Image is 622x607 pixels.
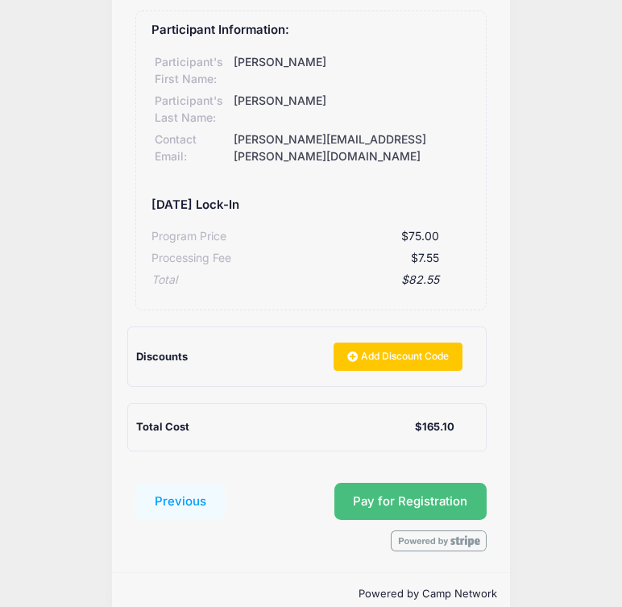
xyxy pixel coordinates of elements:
[151,54,231,88] div: Participant's First Name:
[136,419,415,435] div: Total Cost
[151,23,470,38] h5: Participant Information:
[334,483,487,520] button: Pay for Registration
[177,272,438,289] div: $82.55
[151,228,226,245] div: Program Price
[334,343,462,370] a: Add Discount Code
[125,586,497,602] p: Powered by Camp Network
[231,250,438,267] div: $7.55
[136,350,188,363] span: Discounts
[231,93,470,127] div: [PERSON_NAME]
[231,54,470,88] div: [PERSON_NAME]
[151,198,239,213] h5: [DATE] Lock-In
[231,131,470,165] div: [PERSON_NAME][EMAIL_ADDRESS][PERSON_NAME][DOMAIN_NAME]
[151,272,177,289] div: Total
[151,250,231,267] div: Processing Fee
[151,93,231,127] div: Participant's Last Name:
[135,483,226,520] button: Previous
[151,131,231,165] div: Contact Email:
[415,419,454,435] div: $165.10
[401,229,439,243] span: $75.00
